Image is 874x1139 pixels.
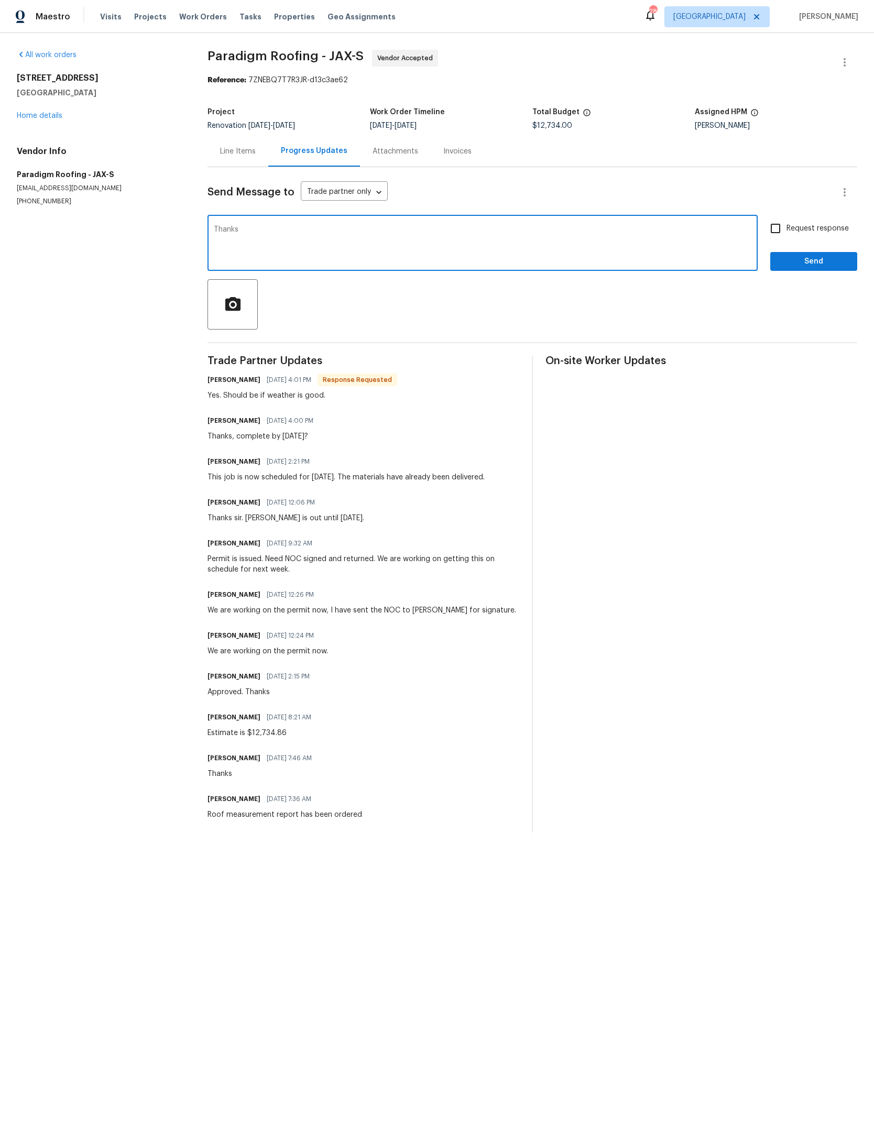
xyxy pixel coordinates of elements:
span: [PERSON_NAME] [795,12,858,22]
span: [DATE] 2:21 PM [267,456,310,467]
h6: [PERSON_NAME] [207,671,260,682]
span: [DATE] [395,122,417,129]
div: Thanks sir. [PERSON_NAME] is out until [DATE]. [207,513,364,523]
button: Send [770,252,857,271]
span: [DATE] 12:26 PM [267,589,314,600]
span: The hpm assigned to this work order. [750,108,759,122]
span: Properties [274,12,315,22]
h6: [PERSON_NAME] [207,538,260,549]
h6: [PERSON_NAME] [207,497,260,508]
span: Tasks [239,13,261,20]
div: Trade partner only [301,184,388,201]
div: Roof measurement report has been ordered [207,809,362,820]
div: Yes. Should be if weather is good. [207,390,397,401]
span: [DATE] 8:21 AM [267,712,311,722]
h5: Paradigm Roofing - JAX-S [17,169,182,180]
h5: Work Order Timeline [370,108,445,116]
h5: Project [207,108,235,116]
span: Paradigm Roofing - JAX-S [207,50,364,62]
h4: Vendor Info [17,146,182,157]
h5: [GEOGRAPHIC_DATA] [17,87,182,98]
div: Estimate is $12,734.86 [207,728,318,738]
h6: [PERSON_NAME] [207,712,260,722]
span: [DATE] [370,122,392,129]
span: - [248,122,295,129]
div: Invoices [443,146,472,157]
span: Projects [134,12,167,22]
span: Visits [100,12,122,22]
a: Home details [17,112,62,119]
span: [DATE] 7:46 AM [267,753,312,763]
h5: Assigned HPM [695,108,747,116]
div: Approved. Thanks [207,687,316,697]
div: Permit is issued. Need NOC signed and returned. We are working on getting this on schedule for ne... [207,554,519,575]
span: Request response [786,223,849,234]
h6: [PERSON_NAME] [207,794,260,804]
span: [DATE] 4:01 PM [267,375,311,385]
span: On-site Worker Updates [545,356,857,366]
span: Geo Assignments [327,12,396,22]
div: We are working on the permit now. [207,646,328,656]
h6: [PERSON_NAME] [207,630,260,641]
span: Trade Partner Updates [207,356,519,366]
span: Send Message to [207,187,294,198]
textarea: Thanks [214,226,751,262]
div: Line Items [220,146,256,157]
span: The total cost of line items that have been proposed by Opendoor. This sum includes line items th... [583,108,591,122]
p: [EMAIL_ADDRESS][DOMAIN_NAME] [17,184,182,193]
span: Response Requested [319,375,396,385]
a: All work orders [17,51,77,59]
div: Thanks, complete by [DATE]? [207,431,320,442]
span: Work Orders [179,12,227,22]
span: $12,734.00 [532,122,572,129]
span: Vendor Accepted [377,53,437,63]
div: Thanks [207,769,318,779]
span: Maestro [36,12,70,22]
span: [DATE] [248,122,270,129]
h5: Total Budget [532,108,580,116]
h6: [PERSON_NAME] [207,589,260,600]
div: [PERSON_NAME] [695,122,857,129]
span: [GEOGRAPHIC_DATA] [673,12,746,22]
span: [DATE] 12:24 PM [267,630,314,641]
div: This job is now scheduled for [DATE]. The materials have already been delivered. [207,472,485,483]
span: [DATE] [273,122,295,129]
span: Renovation [207,122,295,129]
div: 28 [649,6,657,17]
span: [DATE] 2:15 PM [267,671,310,682]
div: Progress Updates [281,146,347,156]
p: [PHONE_NUMBER] [17,197,182,206]
span: Send [779,255,849,268]
h2: [STREET_ADDRESS] [17,73,182,83]
div: 7ZNEBQ7T7R3JR-d13c3ae62 [207,75,857,85]
span: [DATE] 9:32 AM [267,538,312,549]
span: - [370,122,417,129]
h6: [PERSON_NAME] [207,375,260,385]
b: Reference: [207,76,246,84]
span: [DATE] 7:36 AM [267,794,311,804]
span: [DATE] 12:06 PM [267,497,315,508]
h6: [PERSON_NAME] [207,415,260,426]
span: [DATE] 4:00 PM [267,415,313,426]
h6: [PERSON_NAME] [207,753,260,763]
div: We are working on the permit now, I have sent the NOC to [PERSON_NAME] for signature. [207,605,516,616]
h6: [PERSON_NAME] [207,456,260,467]
div: Attachments [373,146,418,157]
